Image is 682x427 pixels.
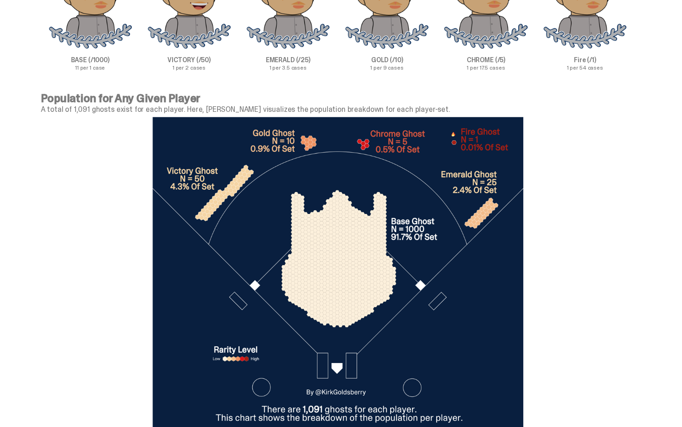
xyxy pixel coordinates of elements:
p: 1 per 9 cases [337,65,436,71]
p: VICTORY (/50) [140,57,238,63]
p: EMERALD (/25) [238,57,337,63]
p: A total of 1,091 ghosts exist for each player. Here, [PERSON_NAME] visualizes the population brea... [41,106,635,113]
p: 1 per 2 cases [140,65,238,71]
p: Fire (/1) [535,57,634,63]
p: 1 per 54 cases [535,65,634,71]
p: 1 per 3.5 cases [238,65,337,71]
p: CHROME (/5) [437,57,535,63]
p: Population for Any Given Player [41,93,635,104]
p: 1 per 17.5 cases [437,65,535,71]
p: GOLD (/10) [337,57,436,63]
p: BASE (/1000) [41,57,140,63]
p: 11 per 1 case [41,65,140,71]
